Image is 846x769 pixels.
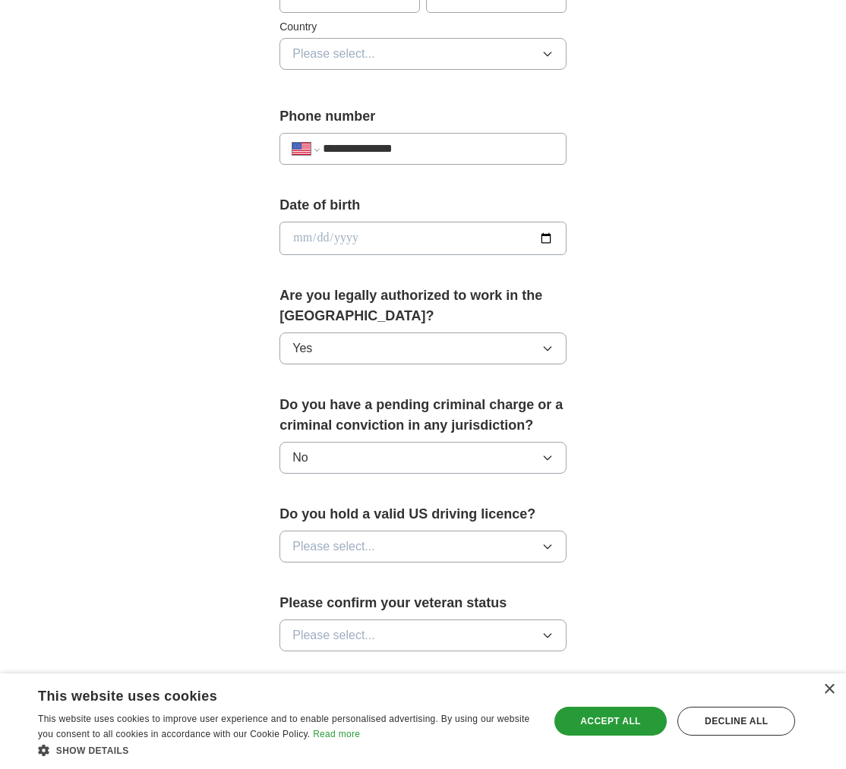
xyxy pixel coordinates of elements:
span: Please select... [292,45,375,63]
span: No [292,449,308,467]
a: Read more, opens a new window [313,729,360,739]
button: Please select... [279,38,567,70]
label: Do you have a pending criminal charge or a criminal conviction in any jurisdiction? [279,395,567,436]
span: Please select... [292,537,375,556]
div: Close [823,684,835,695]
label: Country [279,19,567,35]
label: Phone number [279,106,567,127]
label: Do you hold a valid US driving licence? [279,504,567,525]
button: Please select... [279,619,567,651]
label: Are you legally authorized to work in the [GEOGRAPHIC_DATA]? [279,285,567,326]
div: This website uses cookies [38,682,496,705]
button: No [279,442,567,474]
button: Yes [279,332,567,364]
span: Please select... [292,626,375,645]
button: Please select... [279,531,567,563]
div: Decline all [677,707,795,736]
label: Date of birth [279,195,567,216]
span: Yes [292,339,312,358]
span: Show details [56,745,129,756]
div: Accept all [554,707,668,736]
div: Show details [38,742,534,758]
span: This website uses cookies to improve user experience and to enable personalised advertising. By u... [38,714,530,739]
label: Please confirm your veteran status [279,593,567,613]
